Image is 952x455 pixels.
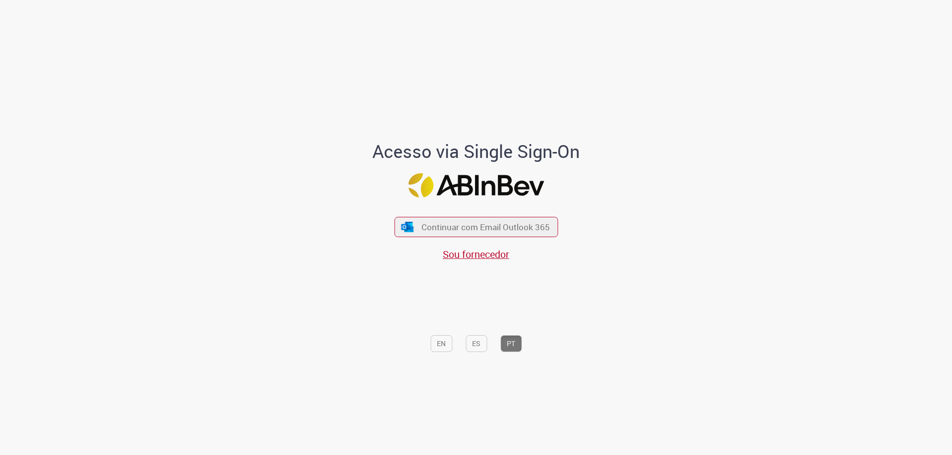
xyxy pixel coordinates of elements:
img: ícone Azure/Microsoft 360 [401,222,415,232]
button: ES [466,335,487,352]
button: ícone Azure/Microsoft 360 Continuar com Email Outlook 365 [394,217,558,237]
h1: Acesso via Single Sign-On [339,142,614,161]
button: EN [430,335,452,352]
span: Continuar com Email Outlook 365 [421,221,550,233]
a: Sou fornecedor [443,248,509,261]
img: Logo ABInBev [408,173,544,198]
button: PT [500,335,522,352]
